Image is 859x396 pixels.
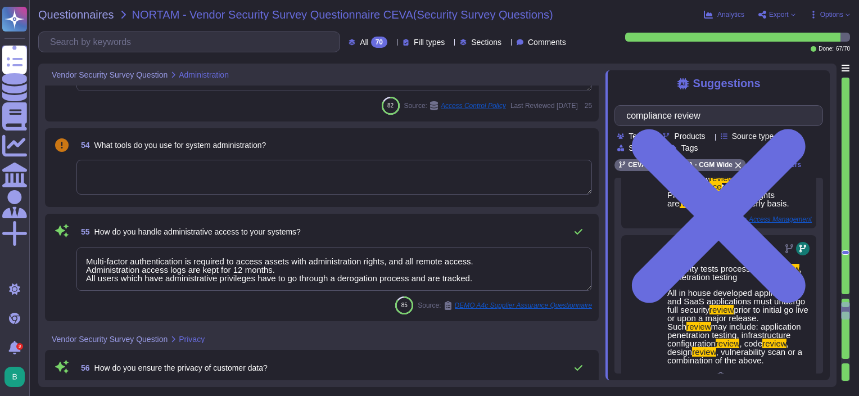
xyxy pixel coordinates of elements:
div: 70 [371,37,387,48]
span: Analytics [717,11,744,18]
img: user [4,367,25,387]
span: Export [769,11,789,18]
span: Vendor Security Survey Question [52,71,168,79]
span: Done: [819,46,834,52]
span: Vendor Security Survey Question [52,335,168,343]
span: Source: [404,101,506,110]
span: What tools do you use for system administration? [94,141,266,150]
span: Last Reviewed [DATE] [510,102,578,109]
button: Analytics [704,10,744,19]
span: Privacy [179,335,205,343]
span: 54 [76,141,90,149]
span: Sephora / Doc validação Sephora [727,373,812,380]
span: 82 [387,102,394,109]
input: Search by keywords [44,32,340,52]
span: DEMO A4c Supplier Assurance Questionnaire [455,302,593,309]
span: How do you handle administrative access to your systems? [94,227,301,236]
span: , vulnerability scan or a combination of the above. [667,347,802,365]
span: How do you ensure the privacy of customer data? [94,363,268,372]
span: 67 / 70 [836,46,850,52]
span: 56 [76,364,90,372]
span: Source: [418,301,592,310]
span: 85 [401,302,408,308]
button: user [2,364,33,389]
span: Questionnaires [38,9,114,20]
span: Source: [691,372,812,381]
span: Sections [471,38,501,46]
span: Comments [528,38,566,46]
input: Search by keywords [621,106,811,125]
span: Options [820,11,843,18]
span: 25 [582,102,592,109]
span: Administration [179,71,229,79]
span: Access Control Policy [441,102,506,109]
span: Fill types [414,38,445,46]
span: All [360,38,369,46]
span: 55 [76,228,90,236]
div: 3 [16,343,23,350]
span: NORTAM - Vendor Security Survey Questionnaire CEVA(Security Survey Questions) [132,9,553,20]
textarea: Multi-factor authentication is required to access assets with administration rights, and all remo... [76,247,592,291]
